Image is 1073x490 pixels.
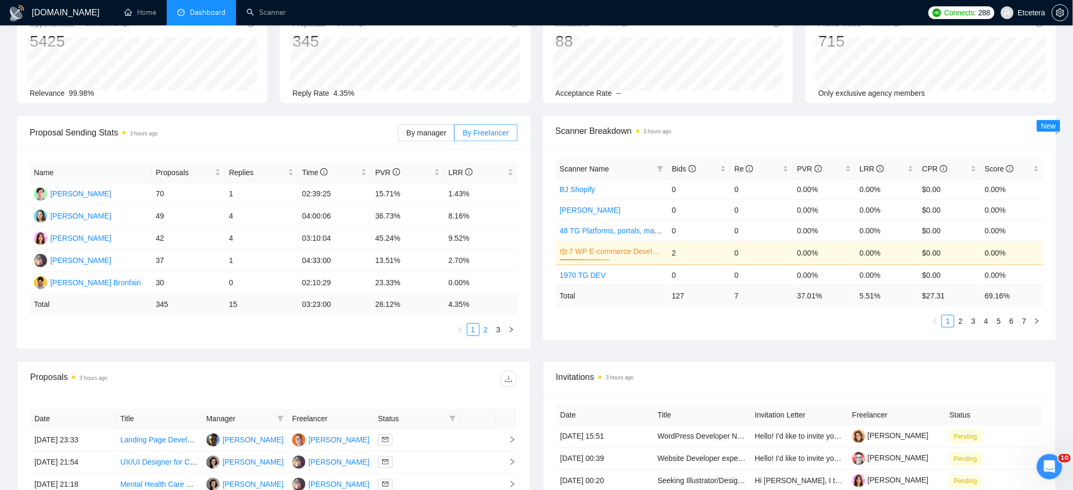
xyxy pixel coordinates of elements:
img: c1Ztns_PlkZmqQg2hxOAB3KrB-2UgfwRbY9QtdsXzD6WDZPCtFtyWXKn0el6RrVcf5 [852,452,865,465]
a: AL[PERSON_NAME] [292,435,369,443]
span: filter [275,411,286,427]
span: By manager [407,129,446,137]
span: right [500,458,516,466]
div: 715 [818,31,901,51]
span: mail [382,459,389,465]
a: 7 WP E-commerce Development ([PERSON_NAME] B) [570,246,662,257]
td: 0 [225,272,298,294]
span: Dashboard [190,8,226,17]
li: Next Page [505,323,518,336]
span: By Freelancer [463,129,509,137]
td: 0 [731,179,793,199]
time: 3 hours ago [79,375,107,381]
a: [PERSON_NAME] [852,476,928,484]
a: 2 [480,324,492,335]
td: Total [30,294,151,315]
td: 70 [151,183,224,205]
span: LRR [448,168,473,177]
div: 345 [293,31,365,51]
time: 3 hours ago [601,21,629,27]
span: Bids [672,165,696,173]
img: DB [34,276,47,289]
span: Proposals [156,167,212,178]
span: Pending [950,453,981,465]
span: info-circle [689,165,696,173]
a: TT[PERSON_NAME] [206,479,284,488]
li: 6 [1005,315,1018,328]
a: 1970 TG DEV [560,271,606,279]
span: Time [302,168,328,177]
img: VY [34,210,47,223]
li: 2 [954,315,967,328]
span: filter [657,166,663,172]
td: 0 [731,199,793,220]
div: [PERSON_NAME] [309,478,369,490]
div: [PERSON_NAME] [309,456,369,468]
span: mail [382,481,389,487]
a: [PERSON_NAME] [852,431,928,440]
th: Freelancer [848,405,945,425]
button: right [505,323,518,336]
td: 2 [668,241,730,265]
td: 0 [668,220,730,241]
a: TT[PERSON_NAME] [206,457,284,466]
td: 0.00% [855,199,918,220]
span: Score [985,165,1014,173]
a: searchScanner [247,8,286,17]
span: 4.35% [333,89,355,97]
a: Mental Health Care Website Redesign - Web Designer Needed [120,480,328,488]
td: 15 [225,294,298,315]
td: $0.00 [918,199,980,220]
li: Next Page [1031,315,1043,328]
span: Scanner Name [560,165,609,173]
span: info-circle [877,165,884,173]
th: Status [945,405,1043,425]
td: 0.00% [981,199,1043,220]
span: filter [277,415,284,422]
td: 9.52% [444,228,517,250]
a: 5 [993,315,1005,327]
span: Proposal Sending Stats [30,126,398,139]
td: 4 [225,205,298,228]
span: filter [449,415,456,422]
time: 3 hours ago [644,129,672,134]
th: Replies [225,162,298,183]
li: 7 [1018,315,1031,328]
button: setting [1052,4,1069,21]
th: Manager [202,409,288,429]
span: setting [1052,8,1068,17]
td: $0.00 [918,241,980,265]
td: 0.00% [444,272,517,294]
td: 5.51 % [855,285,918,306]
a: PS[PERSON_NAME] [292,457,369,466]
li: 1 [942,315,954,328]
td: 28.12 % [371,294,444,315]
td: 2.70% [444,250,517,272]
span: 99.98% [69,89,94,97]
span: right [500,436,516,443]
span: PVR [375,168,400,177]
img: PS [292,456,305,469]
th: Date [556,405,654,425]
a: 4 [980,315,992,327]
a: PS[PERSON_NAME] [34,256,111,264]
a: 3 [493,324,504,335]
span: filter [447,411,458,427]
td: [DATE] 23:33 [30,429,116,451]
span: filter [655,161,665,177]
span: Only exclusive agency members [818,89,925,97]
td: 1.43% [444,183,517,205]
time: 3 hours ago [337,21,365,27]
td: $0.00 [918,265,980,285]
time: 3 hours ago [606,375,634,380]
time: 3 hours ago [130,131,158,137]
th: Title [116,409,202,429]
a: DM[PERSON_NAME] [34,189,111,197]
a: homeHome [124,8,156,17]
button: download [500,370,517,387]
td: 0.00% [793,199,855,220]
button: left [454,323,467,336]
a: Pending [950,454,986,462]
a: Website Developer expert with AI Tools - Consultant to help setup custom AI Dev Workflow [657,454,954,462]
td: Total [556,285,668,306]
